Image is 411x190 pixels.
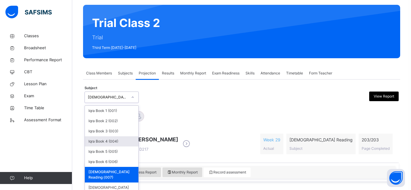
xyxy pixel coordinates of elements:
img: safsims [5,6,52,18]
span: Performance Report [24,57,72,63]
span: 203 / 203 [362,137,390,143]
span: Exam [24,93,72,99]
span: Exam Readiness [212,71,239,76]
div: [DEMOGRAPHIC_DATA] Reading (007) [88,95,128,100]
div: Iqra Book 5 (005) [85,146,138,157]
span: Class Members [86,71,112,76]
span: [DEMOGRAPHIC_DATA] Reading [289,137,353,143]
span: Timetable [286,71,303,76]
span: Classes [24,33,72,39]
span: Projection [139,71,156,76]
div: [DEMOGRAPHIC_DATA] Reading (007) [85,167,138,182]
span: Subjects [118,71,133,76]
span: Assessment Format [24,117,72,123]
div: Iqra Book 1 (001) [85,106,138,116]
span: Actual [263,146,274,151]
span: View Report [374,94,394,99]
span: Time Table [24,105,72,111]
span: [PERSON_NAME] [133,135,178,143]
button: Open asap [387,169,405,187]
span: Attendance [261,71,280,76]
span: Page Completed [362,146,390,151]
div: Iqra Book 2 (002) [85,116,138,126]
span: Record assessment [208,170,246,175]
span: Week 29 [263,137,280,143]
span: Subject [289,146,302,151]
div: Iqra Book 4 (004) [85,136,138,146]
span: Monthly Report [180,71,206,76]
span: Help [24,175,72,181]
span: Progress Report [125,170,156,175]
div: Iqra Book 3 (003) [85,126,138,136]
span: CBT [24,69,72,75]
span: Results [162,71,174,76]
span: Lesson Plan [24,81,72,87]
span: Form Teacher [309,71,332,76]
span: Skills [246,71,255,76]
span: Monthly Report [167,170,198,175]
span: Subject [85,86,97,91]
span: D217 [133,147,148,152]
div: Iqra Book 6 (006) [85,157,138,167]
span: Broadsheet [24,45,72,51]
